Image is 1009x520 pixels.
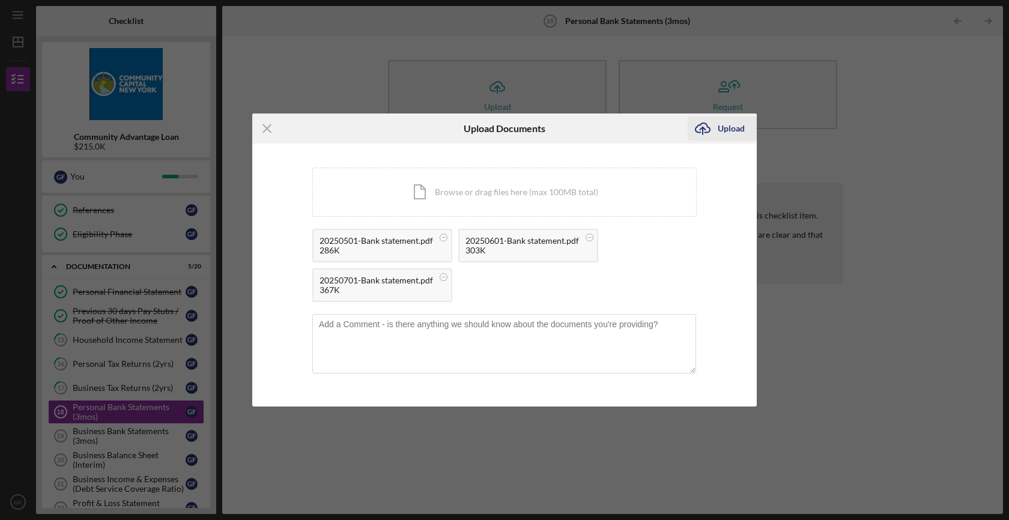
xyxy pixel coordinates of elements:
[320,246,433,255] div: 286K
[718,116,745,141] div: Upload
[320,285,433,295] div: 367K
[465,246,579,255] div: 303K
[465,236,579,246] div: 20250601-Bank statement.pdf
[688,116,757,141] button: Upload
[320,236,433,246] div: 20250501-Bank statement.pdf
[320,276,433,285] div: 20250701-Bank statement.pdf
[464,123,545,134] h6: Upload Documents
